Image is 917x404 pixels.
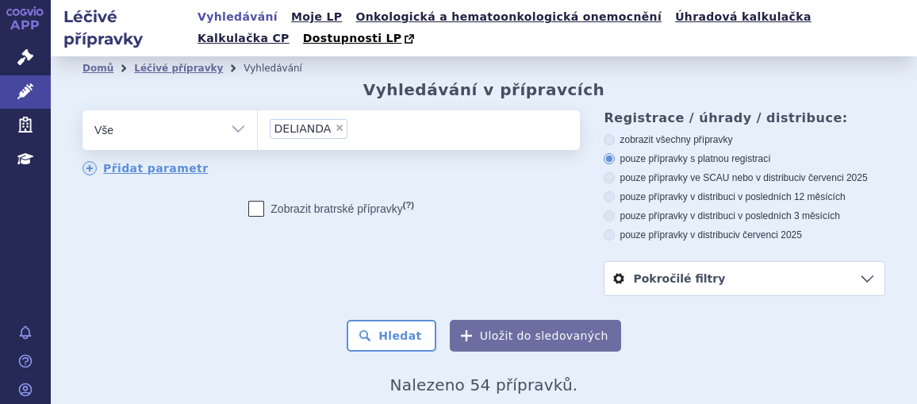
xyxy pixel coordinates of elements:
[604,133,885,146] label: zobrazit všechny přípravky
[274,123,332,134] span: DELIANDA
[604,262,884,295] a: Pokročilé filtry
[604,110,885,125] h3: Registrace / úhrady / distribuce:
[604,190,885,203] label: pouze přípravky v distribuci v posledních 12 měsících
[134,63,223,74] a: Léčivé přípravky
[403,200,414,210] abbr: (?)
[193,6,282,28] a: Vyhledávání
[303,32,402,44] span: Dostupnosti LP
[604,229,885,241] label: pouze přípravky v distribuci
[298,28,423,50] a: Dostupnosti LP
[604,171,885,184] label: pouze přípravky ve SCAU nebo v distribuci
[735,229,802,240] span: v červenci 2025
[335,123,344,133] span: ×
[244,56,323,80] li: Vyhledávání
[352,118,361,138] input: DELIANDA
[351,6,667,28] a: Onkologická a hematoonkologická onemocnění
[82,161,209,175] a: Přidat parametr
[248,201,414,217] label: Zobrazit bratrské přípravky
[347,320,436,352] button: Hledat
[390,375,578,394] span: Nalezeno 54 přípravků.
[363,80,605,99] h2: Vyhledávání v přípravcích
[604,210,885,222] label: pouze přípravky v distribuci v posledních 3 měsících
[670,6,816,28] a: Úhradová kalkulačka
[450,320,621,352] button: Uložit do sledovaných
[604,152,885,165] label: pouze přípravky s platnou registrací
[286,6,347,28] a: Moje LP
[801,172,868,183] span: v červenci 2025
[82,63,113,74] a: Domů
[51,6,193,50] h2: Léčivé přípravky
[193,28,294,49] a: Kalkulačka CP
